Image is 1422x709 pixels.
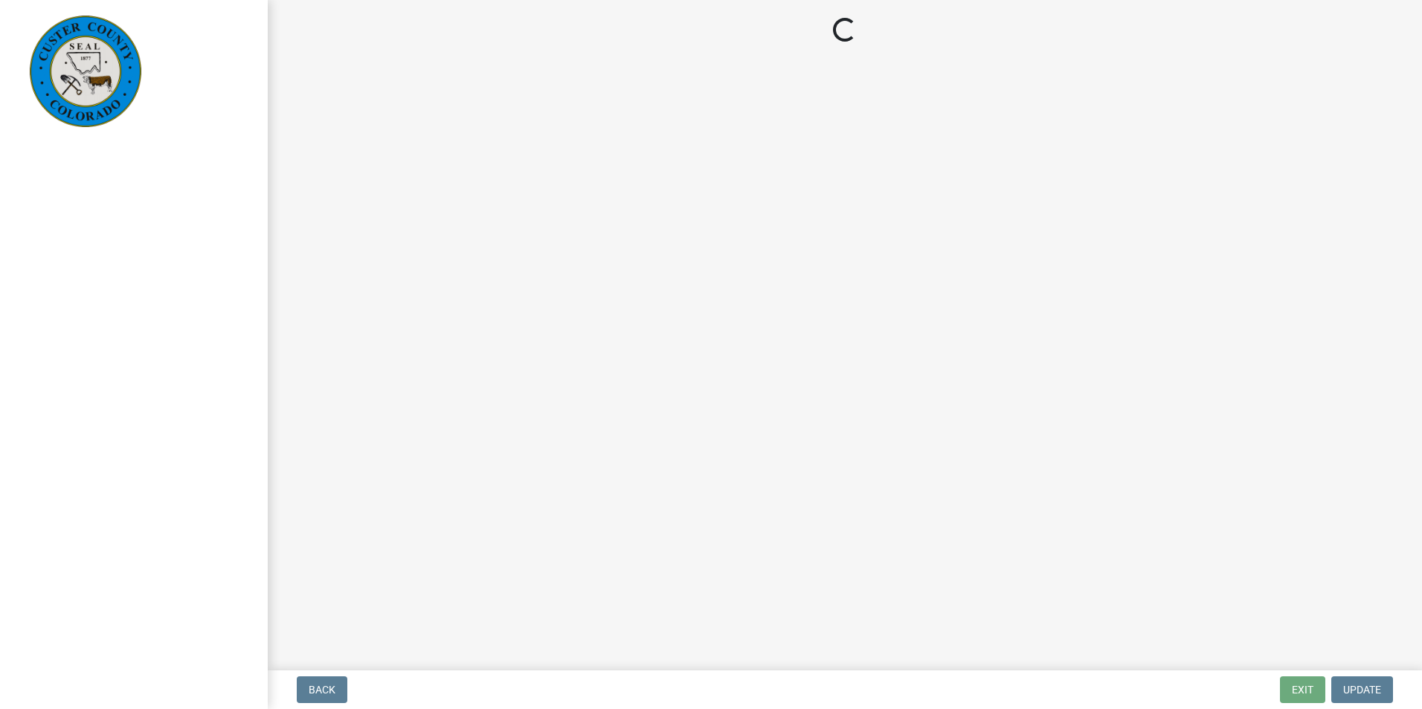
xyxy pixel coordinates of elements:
img: Custer County, Colorado [30,16,141,127]
span: Back [309,684,335,696]
span: Update [1343,684,1381,696]
button: Exit [1280,676,1325,703]
button: Update [1331,676,1393,703]
button: Back [297,676,347,703]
